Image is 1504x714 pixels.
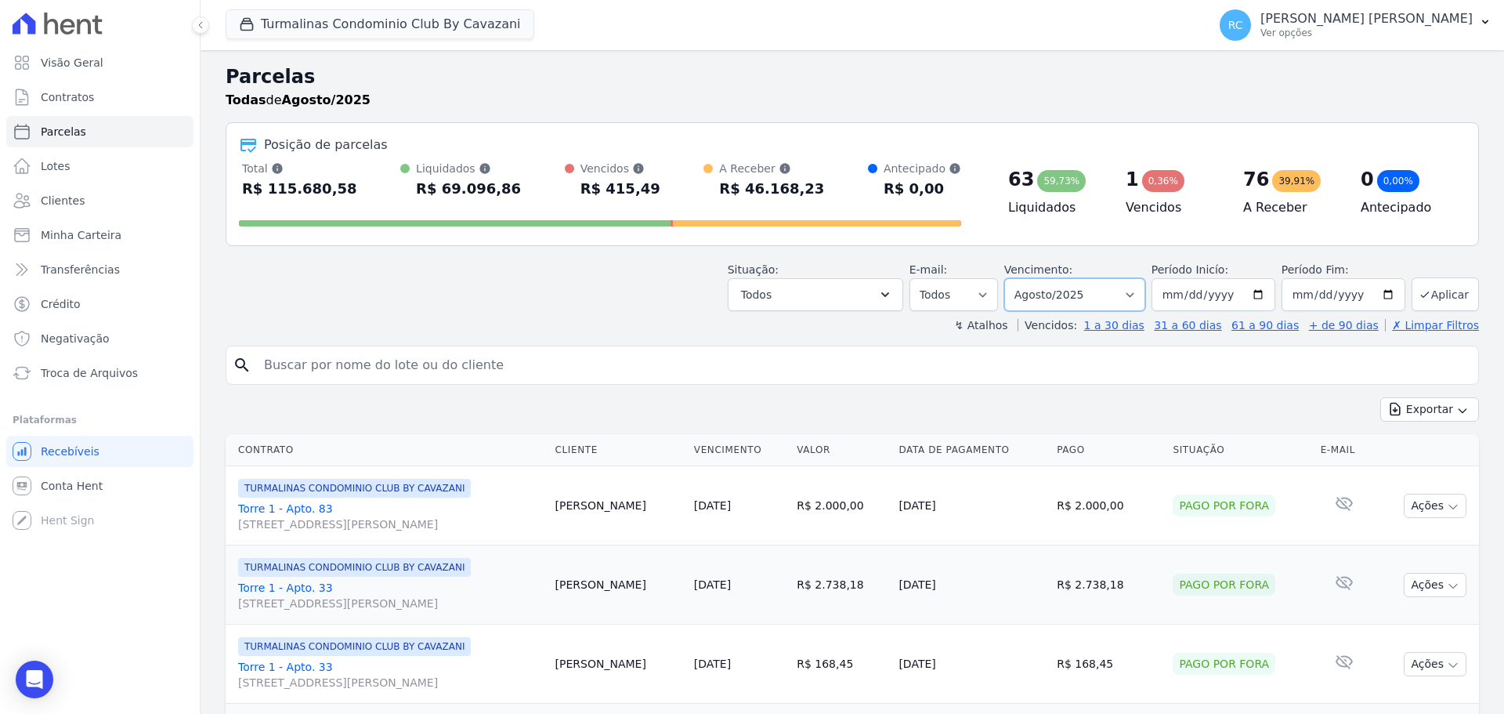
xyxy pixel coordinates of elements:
a: Negativação [6,323,193,354]
i: search [233,356,251,375]
span: Negativação [41,331,110,346]
div: Total [242,161,357,176]
span: TURMALINAS CONDOMINIO CLUB BY CAVAZANI [238,637,471,656]
div: Posição de parcelas [264,136,388,154]
a: Contratos [6,82,193,113]
td: R$ 2.738,18 [1050,545,1166,625]
td: [DATE] [892,545,1050,625]
a: Clientes [6,185,193,216]
label: Período Fim: [1282,262,1405,278]
a: 31 a 60 dias [1154,319,1221,332]
div: Vencidos [580,161,660,176]
a: ✗ Limpar Filtros [1385,319,1479,332]
th: Vencimento [688,434,790,466]
a: Crédito [6,288,193,320]
a: Visão Geral [6,47,193,78]
a: Conta Hent [6,470,193,502]
div: Pago por fora [1173,574,1275,596]
a: Torre 1 - Apto. 33[STREET_ADDRESS][PERSON_NAME] [238,659,543,690]
td: [DATE] [892,625,1050,704]
p: de [226,91,371,110]
a: Troca de Arquivos [6,357,193,389]
th: Pago [1050,434,1166,466]
td: R$ 168,45 [1050,625,1166,704]
div: 0 [1361,167,1374,192]
span: Crédito [41,296,81,312]
span: Lotes [41,158,70,174]
div: A Receber [719,161,824,176]
td: R$ 2.738,18 [790,545,892,625]
th: Cliente [549,434,688,466]
strong: Agosto/2025 [282,92,371,107]
strong: Todas [226,92,266,107]
td: [PERSON_NAME] [549,466,688,545]
label: Vencimento: [1004,263,1072,276]
div: 76 [1243,167,1269,192]
span: Troca de Arquivos [41,365,138,381]
a: [DATE] [694,578,731,591]
td: R$ 2.000,00 [790,466,892,545]
td: [PERSON_NAME] [549,545,688,625]
h4: A Receber [1243,198,1336,217]
a: 1 a 30 dias [1084,319,1144,332]
th: Contrato [226,434,549,466]
button: Turmalinas Condominio Club By Cavazani [226,9,534,39]
td: R$ 2.000,00 [1050,466,1166,545]
span: RC [1228,20,1243,31]
h2: Parcelas [226,63,1479,91]
div: Pago por fora [1173,653,1275,675]
div: Plataformas [13,411,187,429]
button: Ações [1404,652,1466,676]
p: [PERSON_NAME] [PERSON_NAME] [1260,11,1473,27]
div: 0,36% [1142,170,1184,192]
span: Conta Hent [41,478,103,494]
div: R$ 415,49 [580,176,660,201]
a: [DATE] [694,658,731,670]
button: Ações [1404,494,1466,518]
h4: Liquidados [1008,198,1101,217]
a: Transferências [6,254,193,285]
span: Contratos [41,89,94,105]
div: Open Intercom Messenger [16,661,53,698]
span: [STREET_ADDRESS][PERSON_NAME] [238,516,543,532]
input: Buscar por nome do lote ou do cliente [255,350,1472,381]
div: Liquidados [416,161,521,176]
a: 61 a 90 dias [1231,319,1299,332]
h4: Antecipado [1361,198,1453,217]
div: 63 [1008,167,1034,192]
span: [STREET_ADDRESS][PERSON_NAME] [238,675,543,690]
td: R$ 168,45 [790,625,892,704]
span: Todos [741,285,772,304]
a: Parcelas [6,116,193,147]
span: Minha Carteira [41,227,121,243]
div: R$ 0,00 [884,176,961,201]
button: Exportar [1380,397,1479,422]
button: Ações [1404,573,1466,597]
div: Antecipado [884,161,961,176]
td: [DATE] [892,466,1050,545]
th: Valor [790,434,892,466]
button: Aplicar [1412,277,1479,311]
label: Situação: [728,263,779,276]
a: Torre 1 - Apto. 83[STREET_ADDRESS][PERSON_NAME] [238,501,543,532]
p: Ver opções [1260,27,1473,39]
div: R$ 115.680,58 [242,176,357,201]
th: Data de Pagamento [892,434,1050,466]
div: 1 [1126,167,1139,192]
a: + de 90 dias [1309,319,1379,332]
button: Todos [728,278,903,311]
div: 39,91% [1272,170,1321,192]
span: Parcelas [41,124,86,140]
span: Visão Geral [41,55,103,71]
a: Lotes [6,150,193,182]
span: [STREET_ADDRESS][PERSON_NAME] [238,596,543,611]
a: Minha Carteira [6,219,193,251]
label: ↯ Atalhos [954,319,1007,332]
div: R$ 46.168,23 [719,176,824,201]
div: 59,73% [1037,170,1086,192]
span: Clientes [41,193,85,208]
span: TURMALINAS CONDOMINIO CLUB BY CAVAZANI [238,479,471,498]
td: [PERSON_NAME] [549,625,688,704]
span: TURMALINAS CONDOMINIO CLUB BY CAVAZANI [238,558,471,577]
a: Recebíveis [6,436,193,467]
